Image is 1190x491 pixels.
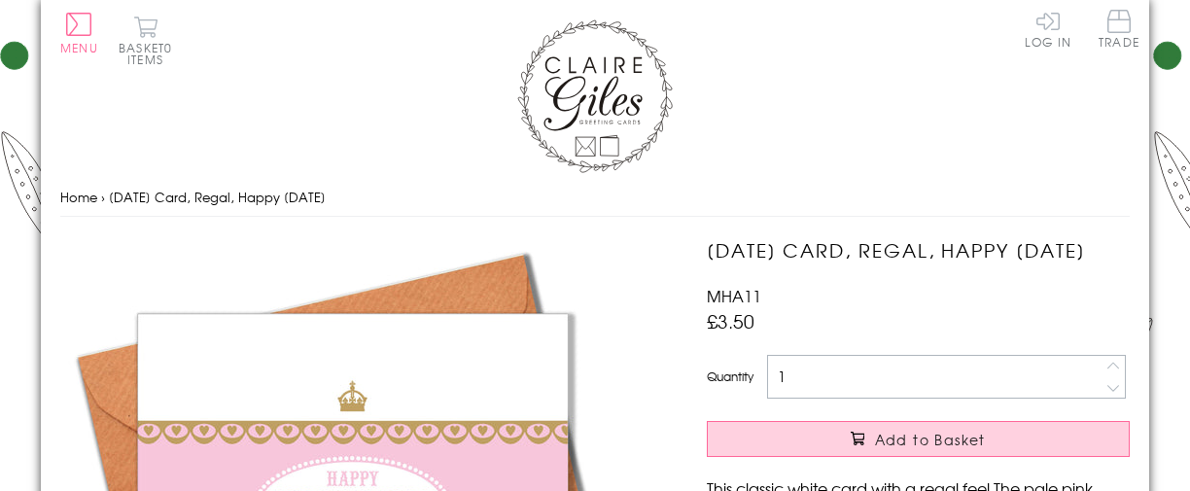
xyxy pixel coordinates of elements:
[707,368,753,385] label: Quantity
[60,188,97,206] a: Home
[707,236,1130,264] h1: [DATE] Card, Regal, Happy [DATE]
[127,39,172,68] span: 0 items
[119,16,172,65] button: Basket0 items
[707,307,754,334] span: £3.50
[60,13,98,53] button: Menu
[517,19,673,173] img: Claire Giles Greetings Cards
[60,39,98,56] span: Menu
[875,430,986,449] span: Add to Basket
[707,284,761,307] span: MHA11
[101,188,105,206] span: ›
[1099,10,1139,48] span: Trade
[707,421,1130,457] button: Add to Basket
[1099,10,1139,52] a: Trade
[60,178,1130,218] nav: breadcrumbs
[1025,10,1071,48] a: Log In
[109,188,326,206] span: [DATE] Card, Regal, Happy [DATE]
